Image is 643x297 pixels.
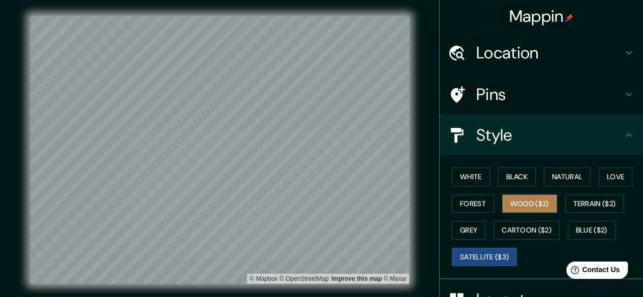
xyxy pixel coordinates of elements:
div: Style [440,115,643,155]
button: Blue ($2) [568,221,616,240]
button: Black [498,168,536,186]
button: White [452,168,490,186]
iframe: Help widget launcher [553,257,632,286]
button: Love [599,168,632,186]
button: Wood ($2) [502,194,557,213]
div: Location [440,32,643,73]
a: Maxar [383,275,407,282]
a: Map feedback [331,275,382,282]
img: pin-icon.png [565,14,573,22]
a: Mapbox [250,275,278,282]
button: Grey [452,221,485,240]
h4: Location [476,43,623,63]
button: Forest [452,194,494,213]
button: Terrain ($2) [565,194,624,213]
h4: Pins [476,84,623,105]
div: Pins [440,74,643,115]
button: Satellite ($3) [452,248,517,267]
h4: Mappin [509,6,574,26]
h4: Style [476,125,623,145]
button: Natural [544,168,591,186]
canvas: Map [30,16,409,284]
button: Cartoon ($2) [494,221,560,240]
a: OpenStreetMap [280,275,329,282]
